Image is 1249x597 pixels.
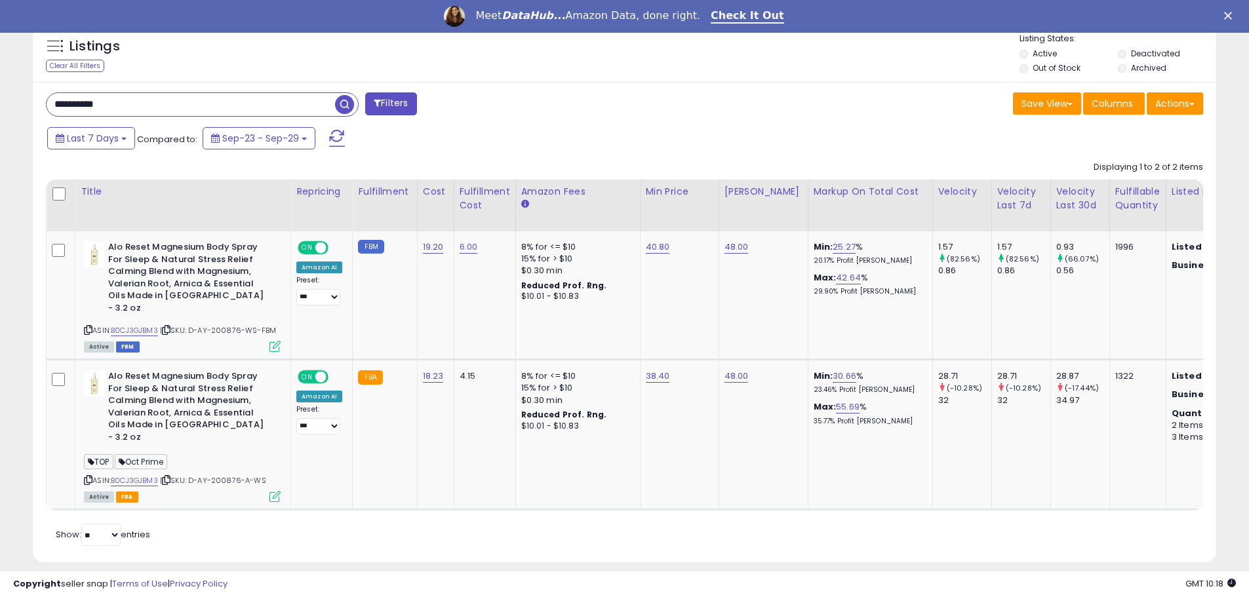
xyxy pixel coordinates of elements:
span: Show: entries [56,528,150,541]
a: Terms of Use [112,577,168,590]
button: Columns [1083,92,1145,115]
div: Meet Amazon Data, done right. [475,9,700,22]
label: Active [1033,48,1057,59]
a: 48.00 [724,241,749,254]
button: Actions [1147,92,1203,115]
button: Filters [365,92,416,115]
b: Min: [814,241,833,253]
a: Check It Out [711,9,784,24]
div: Preset: [296,405,342,434]
b: Max: [814,400,837,413]
div: Title [81,185,285,199]
div: 28.71 [938,370,991,382]
div: 0.86 [997,265,1050,277]
span: | SKU: D-AY-200876-WS-FBM [160,325,276,336]
p: Listing States: [1020,33,1216,45]
small: (-10.28%) [1006,383,1041,393]
div: $10.01 - $10.83 [521,291,630,302]
p: 35.77% Profit [PERSON_NAME] [814,417,922,426]
b: Max: [814,271,837,284]
div: 4.15 [460,370,506,382]
img: Profile image for Georgie [444,6,465,27]
b: Business Price: [1172,388,1244,400]
div: Velocity Last 7d [997,185,1045,212]
b: Reduced Prof. Rng. [521,409,607,420]
a: 48.00 [724,370,749,383]
span: Sep-23 - Sep-29 [222,132,299,145]
span: FBM [116,341,140,353]
div: 32 [997,395,1050,406]
div: Clear All Filters [46,60,104,72]
div: Min Price [646,185,713,199]
div: % [814,272,922,296]
div: ASIN: [84,241,281,351]
div: seller snap | | [13,578,228,590]
a: 6.00 [460,241,478,254]
div: 28.87 [1056,370,1109,382]
span: ON [299,372,315,383]
div: 15% for > $10 [521,382,630,394]
span: All listings currently available for purchase on Amazon [84,341,114,353]
span: FBA [116,491,138,503]
span: Compared to: [137,133,197,145]
div: $0.30 min [521,265,630,277]
b: Business Price: [1172,259,1244,271]
a: 25.27 [833,241,856,254]
div: Repricing [296,185,347,199]
div: [PERSON_NAME] [724,185,803,199]
span: Columns [1092,97,1133,110]
i: DataHub... [502,9,565,22]
span: 2025-10-7 10:18 GMT [1185,577,1236,590]
span: | SKU: D-AY-200876-A-WS [160,475,266,486]
label: Archived [1131,62,1166,73]
button: Sep-23 - Sep-29 [203,127,315,149]
p: 29.90% Profit [PERSON_NAME] [814,287,922,296]
div: 1322 [1115,370,1156,382]
span: Last 7 Days [67,132,119,145]
small: (66.07%) [1065,254,1099,264]
p: 23.46% Profit [PERSON_NAME] [814,385,922,395]
img: 21mHDfPDWHL._SL40_.jpg [84,241,105,267]
div: 1.57 [997,241,1050,253]
small: (-17.44%) [1065,383,1099,393]
div: % [814,401,922,425]
span: Oct Prime [115,454,168,469]
div: 28.71 [997,370,1050,382]
small: Amazon Fees. [521,199,529,210]
p: 20.17% Profit [PERSON_NAME] [814,256,922,265]
div: Cost [423,185,448,199]
span: OFF [327,242,347,254]
a: 19.20 [423,241,444,254]
a: 18.23 [423,370,444,383]
label: Out of Stock [1033,62,1080,73]
a: 30.66 [833,370,856,383]
div: Amazon Fees [521,185,635,199]
a: 38.40 [646,370,670,383]
a: B0CJ3GJBM3 [111,475,158,486]
div: Velocity Last 30d [1056,185,1104,212]
a: 42.64 [836,271,861,284]
div: 1996 [1115,241,1156,253]
div: 0.93 [1056,241,1109,253]
label: Deactivated [1131,48,1180,59]
b: Reduced Prof. Rng. [521,280,607,291]
div: 8% for <= $10 [521,241,630,253]
img: 21mHDfPDWHL._SL40_.jpg [84,370,105,396]
b: Alo Reset Magnesium Body Spray For Sleep & Natural Stress Relief Calming Blend with Magnesium, Va... [108,241,268,317]
b: Listed Price: [1172,370,1231,382]
small: FBM [358,240,384,254]
a: 40.80 [646,241,670,254]
div: Markup on Total Cost [814,185,927,199]
small: (82.56%) [1006,254,1039,264]
span: TOP [84,454,113,469]
span: OFF [327,372,347,383]
div: 32 [938,395,991,406]
div: 34.97 [1056,395,1109,406]
th: The percentage added to the cost of goods (COGS) that forms the calculator for Min & Max prices. [808,180,932,231]
div: Fulfillment [358,185,411,199]
div: 0.86 [938,265,991,277]
span: ON [299,242,315,254]
a: 55.69 [836,400,860,414]
button: Last 7 Days [47,127,135,149]
div: 0.56 [1056,265,1109,277]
